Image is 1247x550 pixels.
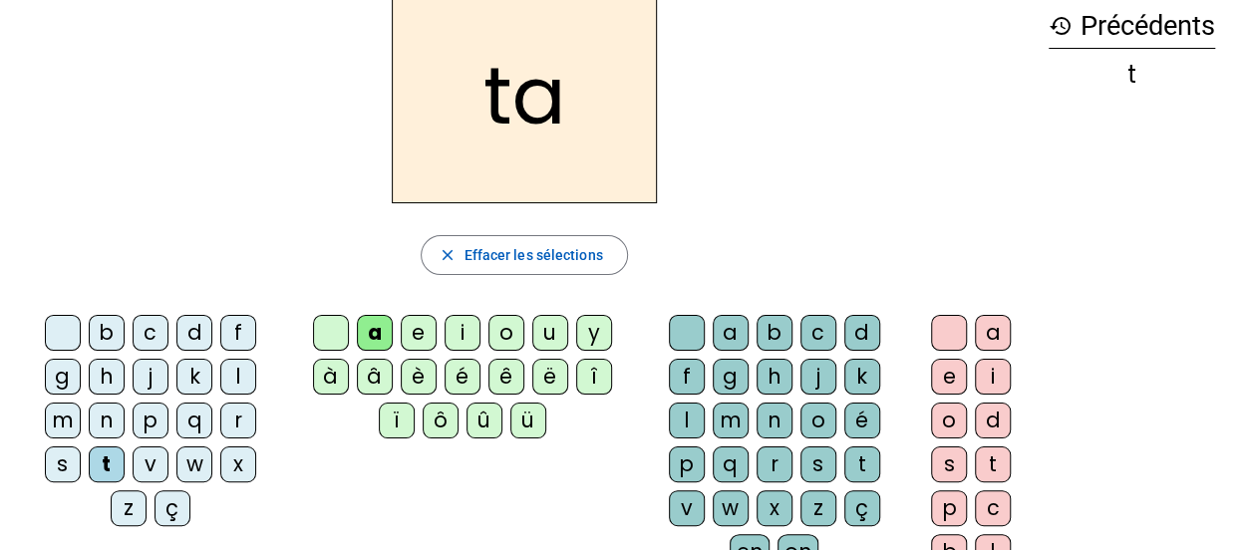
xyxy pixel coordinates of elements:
div: m [713,403,749,438]
div: v [133,446,168,482]
div: g [45,359,81,395]
div: e [401,315,437,351]
mat-icon: close [438,246,456,264]
div: t [975,446,1011,482]
div: e [931,359,967,395]
div: t [89,446,125,482]
div: s [45,446,81,482]
div: x [757,490,792,526]
div: u [532,315,568,351]
div: a [357,315,393,351]
div: û [467,403,502,438]
div: h [89,359,125,395]
div: é [445,359,480,395]
div: t [1049,63,1215,87]
div: z [111,490,147,526]
div: p [133,403,168,438]
div: f [220,315,256,351]
div: i [975,359,1011,395]
div: b [757,315,792,351]
div: p [669,446,705,482]
div: m [45,403,81,438]
div: o [800,403,836,438]
div: c [133,315,168,351]
div: w [176,446,212,482]
div: ç [844,490,880,526]
div: ü [510,403,546,438]
div: l [220,359,256,395]
div: a [975,315,1011,351]
mat-icon: history [1049,14,1073,38]
div: k [176,359,212,395]
div: c [975,490,1011,526]
div: ç [155,490,190,526]
div: i [445,315,480,351]
div: n [89,403,125,438]
div: f [669,359,705,395]
h3: Précédents [1049,4,1215,49]
div: t [844,446,880,482]
div: a [713,315,749,351]
div: ô [423,403,459,438]
div: d [176,315,212,351]
div: o [488,315,524,351]
div: p [931,490,967,526]
div: j [133,359,168,395]
div: n [757,403,792,438]
div: d [844,315,880,351]
button: Effacer les sélections [421,235,627,275]
div: w [713,490,749,526]
div: v [669,490,705,526]
div: o [931,403,967,438]
div: é [844,403,880,438]
div: s [800,446,836,482]
div: z [800,490,836,526]
div: g [713,359,749,395]
div: r [220,403,256,438]
div: d [975,403,1011,438]
div: x [220,446,256,482]
span: Effacer les sélections [464,243,602,267]
div: ë [532,359,568,395]
div: ï [379,403,415,438]
div: j [800,359,836,395]
div: l [669,403,705,438]
div: â [357,359,393,395]
div: b [89,315,125,351]
div: h [757,359,792,395]
div: ê [488,359,524,395]
div: î [576,359,612,395]
div: à [313,359,349,395]
div: è [401,359,437,395]
div: k [844,359,880,395]
div: s [931,446,967,482]
div: q [713,446,749,482]
div: q [176,403,212,438]
div: r [757,446,792,482]
div: c [800,315,836,351]
div: y [576,315,612,351]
